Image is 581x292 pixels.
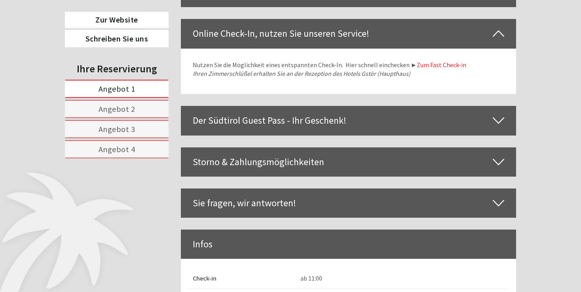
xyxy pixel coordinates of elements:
[181,19,516,48] div: Online Check-In, nutzen Sie unseren Service!
[65,30,169,47] a: Schreiben Sie uns
[99,144,135,154] span: Angebot 4
[65,61,169,76] div: Ihre Reservierung
[193,60,505,79] p: Nutzen Sie die Möglichkeit eines entspannten Check-In. Hier schnell einchecken ►
[193,274,216,283] label: Check-in
[294,274,510,283] div: ab 11:00
[417,61,466,69] a: Zum Fast Check-in
[181,188,516,218] div: Sie fragen, wir antworten!
[99,104,135,114] span: Angebot 2
[99,124,135,134] span: Angebot 3
[99,84,135,94] span: Angebot 1
[193,70,410,77] em: Ihren Zimmerschlüßel erhalten Sie an der Rezeption des Hotels Gstör (Haupthaus)
[65,12,169,28] a: Zur Website
[181,147,516,177] div: Storno & Zahlungsmöglichkeiten
[181,230,516,259] div: Infos
[181,106,516,135] div: Der Südtirol Guest Pass - Ihr Geschenk!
